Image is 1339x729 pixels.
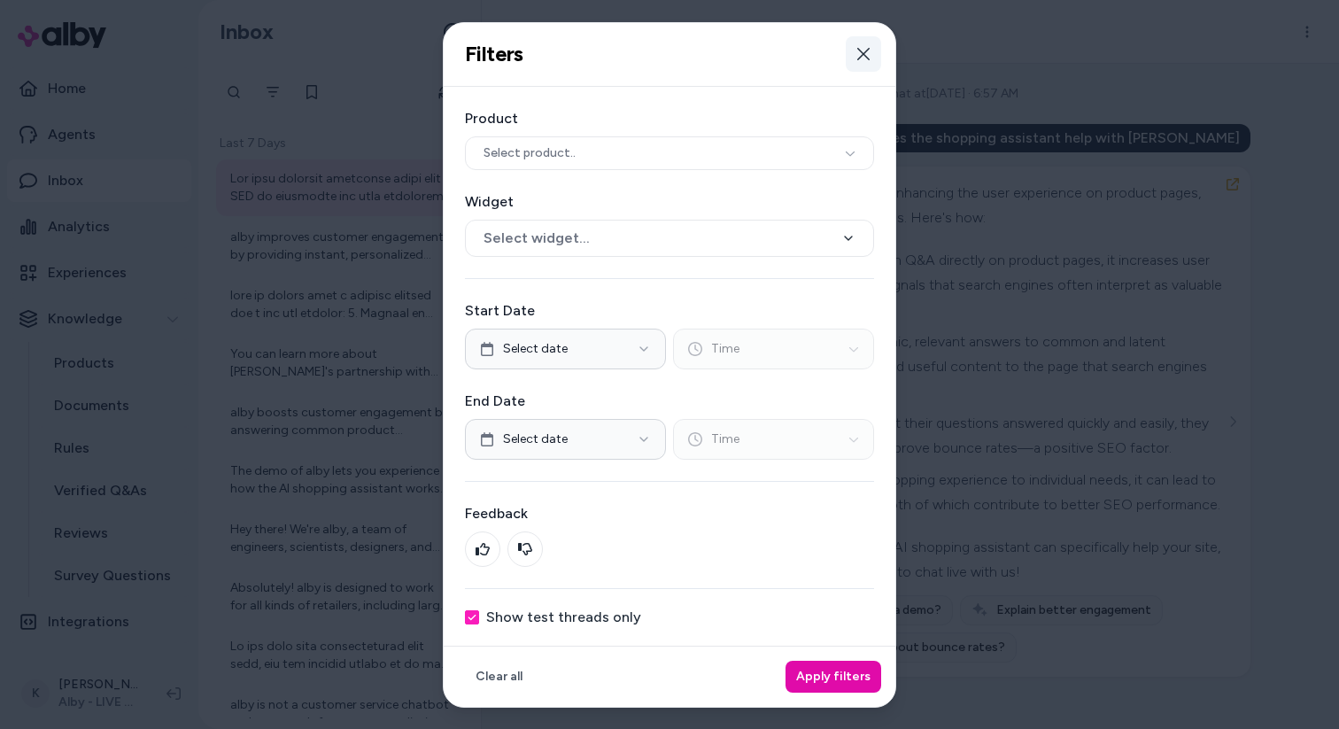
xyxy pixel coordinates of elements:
[465,220,874,257] button: Select widget...
[503,340,568,358] span: Select date
[465,108,874,129] label: Product
[465,503,874,524] label: Feedback
[465,329,666,369] button: Select date
[465,419,666,460] button: Select date
[465,661,533,693] button: Clear all
[465,191,874,213] label: Widget
[786,661,881,693] button: Apply filters
[465,391,874,412] label: End Date
[486,610,641,624] label: Show test threads only
[484,144,576,162] span: Select product..
[465,300,874,322] label: Start Date
[465,41,523,67] h2: Filters
[503,430,568,448] span: Select date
